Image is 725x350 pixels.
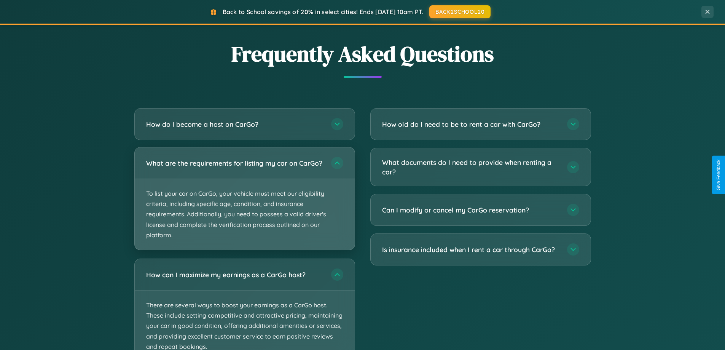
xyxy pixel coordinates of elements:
[716,160,721,190] div: Give Feedback
[146,158,323,168] h3: What are the requirements for listing my car on CarGo?
[429,5,491,18] button: BACK2SCHOOL20
[146,120,323,129] h3: How do I become a host on CarGo?
[382,245,559,254] h3: Is insurance included when I rent a car through CarGo?
[146,270,323,280] h3: How can I maximize my earnings as a CarGo host?
[134,39,591,69] h2: Frequently Asked Questions
[382,205,559,215] h3: Can I modify or cancel my CarGo reservation?
[382,158,559,176] h3: What documents do I need to provide when renting a car?
[382,120,559,129] h3: How old do I need to be to rent a car with CarGo?
[135,179,355,250] p: To list your car on CarGo, your vehicle must meet our eligibility criteria, including specific ag...
[223,8,424,16] span: Back to School savings of 20% in select cities! Ends [DATE] 10am PT.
